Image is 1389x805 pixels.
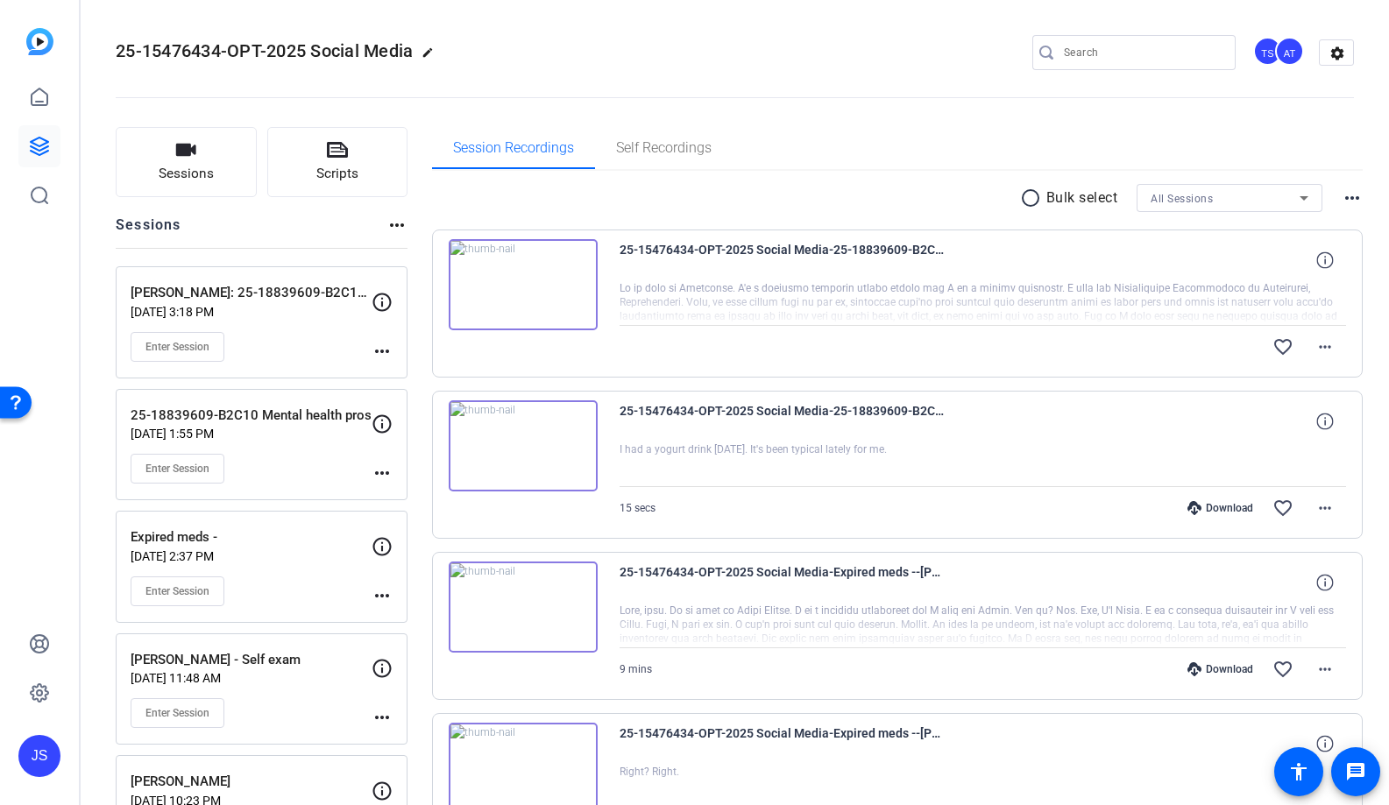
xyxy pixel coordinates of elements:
[1151,193,1213,205] span: All Sessions
[131,283,372,303] p: [PERSON_NAME]: 25-18839609-B2C10 Tips to raise healthy children
[1046,187,1118,208] p: Bulk select
[131,671,372,685] p: [DATE] 11:48 AM
[1345,761,1366,782] mat-icon: message
[372,341,393,362] mat-icon: more_horiz
[1020,187,1046,208] mat-icon: radio_button_unchecked
[131,305,372,319] p: [DATE] 3:18 PM
[372,463,393,484] mat-icon: more_horiz
[1342,187,1363,208] mat-icon: more_horiz
[1315,498,1336,519] mat-icon: more_horiz
[1253,37,1284,67] ngx-avatar: Tilt Studios
[145,462,209,476] span: Enter Session
[422,46,443,67] mat-icon: edit
[26,28,53,55] img: blue-gradient.svg
[267,127,408,197] button: Scripts
[1064,42,1222,63] input: Search
[131,332,224,362] button: Enter Session
[116,215,181,248] h2: Sessions
[1272,336,1293,357] mat-icon: favorite_border
[1179,501,1262,515] div: Download
[1272,498,1293,519] mat-icon: favorite_border
[116,127,257,197] button: Sessions
[620,239,944,281] span: 25-15476434-OPT-2025 Social Media-25-18839609-B2C10 Mental health pros-Galaxy Z Flip61-2025-09-18...
[449,561,598,653] img: thumb-nail
[1315,659,1336,680] mat-icon: more_horiz
[131,454,224,484] button: Enter Session
[620,561,944,604] span: 25-15476434-OPT-2025 Social Media-Expired meds --[PERSON_NAME]-2025-09-16-11-52-36-986-2
[145,340,209,354] span: Enter Session
[372,585,393,606] mat-icon: more_horiz
[1320,40,1355,67] mat-icon: settings
[1272,659,1293,680] mat-icon: favorite_border
[116,40,413,61] span: 25-15476434-OPT-2025 Social Media
[449,239,598,330] img: thumb-nail
[372,707,393,728] mat-icon: more_horiz
[1275,37,1304,66] div: AT
[131,527,372,547] p: Expired meds -
[131,698,224,728] button: Enter Session
[1179,662,1262,676] div: Download
[145,706,209,720] span: Enter Session
[316,164,358,184] span: Scripts
[620,502,656,514] span: 15 secs
[1275,37,1306,67] ngx-avatar: Abraham Turcotte
[1288,761,1309,782] mat-icon: accessibility
[159,164,214,184] span: Sessions
[131,650,372,670] p: [PERSON_NAME] - Self exam
[131,406,372,426] p: 25-18839609-B2C10 Mental health pros
[620,723,944,765] span: 25-15476434-OPT-2025 Social Media-Expired meds --[PERSON_NAME]-2025-09-16-11-47-14-159-2
[453,141,574,155] span: Session Recordings
[620,400,944,442] span: 25-15476434-OPT-2025 Social Media-25-18839609-B2C10 Mental health pros-Galaxy Z Flip61-2025-09-18...
[1253,37,1282,66] div: TS
[1315,336,1336,357] mat-icon: more_horiz
[620,663,652,675] span: 9 mins
[616,141,712,155] span: Self Recordings
[449,400,598,491] img: thumb-nail
[131,427,372,441] p: [DATE] 1:55 PM
[145,584,209,598] span: Enter Session
[131,772,372,792] p: [PERSON_NAME]
[131,549,372,563] p: [DATE] 2:37 PM
[386,215,407,236] mat-icon: more_horiz
[131,576,224,606] button: Enter Session
[18,735,60,777] div: JS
